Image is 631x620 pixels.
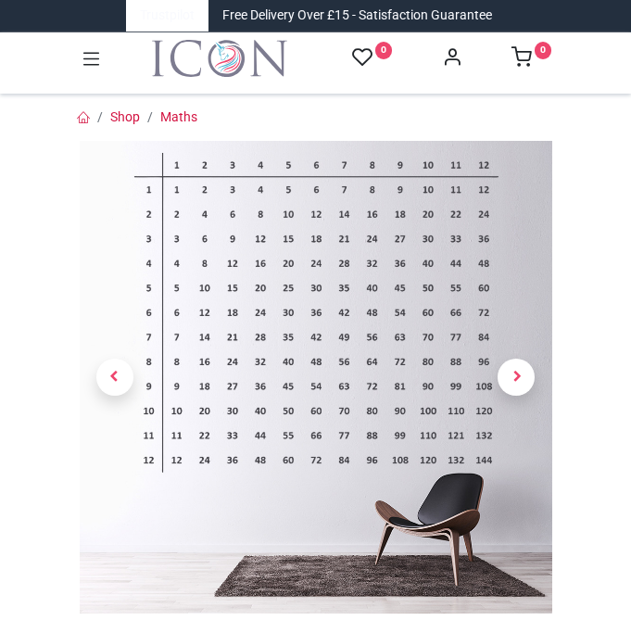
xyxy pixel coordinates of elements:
img: Times Table Math Wall Sticker [80,141,552,614]
div: Free Delivery Over £15 - Satisfaction Guarantee [222,6,492,25]
a: 0 [511,52,552,67]
img: Icon Wall Stickers [152,40,287,77]
a: Next [481,212,552,543]
sup: 0 [375,42,393,59]
span: Next [498,359,535,396]
a: Trustpilot [140,6,195,25]
a: Previous [80,212,151,543]
a: 0 [352,46,393,70]
a: Shop [110,109,140,124]
sup: 0 [535,42,552,59]
a: Account Info [442,52,462,67]
span: Previous [96,359,133,396]
a: Logo of Icon Wall Stickers [152,40,287,77]
a: Maths [160,109,197,124]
